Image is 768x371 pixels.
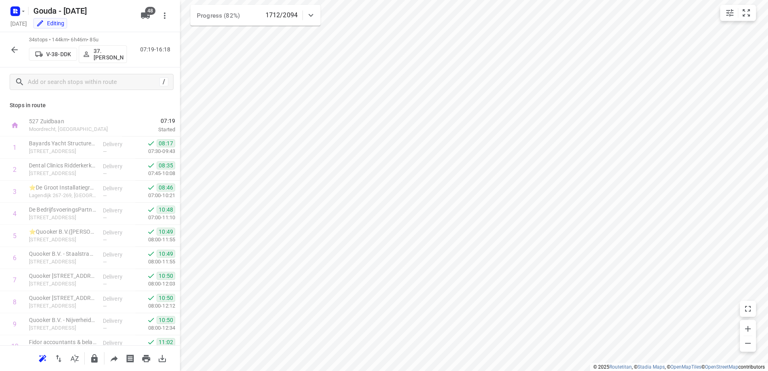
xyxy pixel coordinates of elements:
span: — [103,215,107,221]
span: Share route [106,354,122,362]
input: Add or search stops within route [28,76,159,88]
div: 1 [13,144,16,151]
div: 5 [13,232,16,240]
span: 10:50 [157,294,175,302]
a: Stadia Maps [637,364,665,370]
p: [STREET_ADDRESS] [29,147,96,155]
h5: Project date [7,19,30,28]
p: Lagendijk 267-269, Ridderkerk [29,192,96,200]
p: Dental Clinics Ridderkerk(Jojanneke Schenkel) [29,161,96,169]
span: Reverse route [51,354,67,362]
button: V-38-DDK [29,48,77,61]
p: 08:00-12:34 [135,324,175,332]
p: Delivery [103,228,133,236]
div: You are currently in edit mode. [36,19,64,27]
span: Reoptimize route [35,354,51,362]
p: Lierenstraat 2, Ridderkerk [29,236,96,244]
p: 34 stops • 144km • 6h46m • 85u [29,36,127,44]
p: 1712/2094 [266,10,298,20]
div: 2 [13,166,16,173]
svg: Done [147,250,155,258]
p: Delivery [103,295,133,303]
p: 07:45-10:08 [135,169,175,177]
p: Delivery [103,251,133,259]
p: Staalstraat 18, Ridderkerk [29,258,96,266]
p: Goudenregenplantsoen 201, Ridderkerk [29,169,96,177]
div: 10 [11,342,18,350]
span: 10:50 [157,316,175,324]
p: Zinkstraat 17, Ridderkerk [29,280,96,288]
a: Routetitan [609,364,632,370]
div: 4 [13,210,16,218]
svg: Done [147,272,155,280]
div: Progress (82%)1712/2094 [190,5,321,26]
p: Started [122,126,175,134]
span: 11:02 [157,338,175,346]
span: Download route [154,354,170,362]
span: 10:50 [157,272,175,280]
p: [STREET_ADDRESS] [29,302,96,310]
span: 48 [145,7,155,15]
button: Fit zoom [738,5,754,21]
a: OpenStreetMap [705,364,738,370]
div: / [159,77,168,86]
p: Koningsplein 1, Ridderkerk [29,214,96,222]
svg: Done [147,139,155,147]
p: 07:19-16:18 [140,45,174,54]
button: 48 [137,8,153,24]
p: Moordrecht, [GEOGRAPHIC_DATA] [29,125,112,133]
p: 08:00-11:55 [135,236,175,244]
svg: Done [147,228,155,236]
div: 3 [13,188,16,196]
svg: Done [147,316,155,324]
p: Quooker B.V. - Staalstraat (Patricia Hiel) [29,250,96,258]
span: — [103,193,107,199]
p: ⭐De Groot Installatiegroep divisie brandbeveiliging - Ridderkerk(Diana Visser-Batist) [29,183,96,192]
p: Bayards Yacht Structures(Gery Terlouw) [29,139,96,147]
span: 08:46 [157,183,175,192]
p: Delivery [103,184,133,192]
span: 10:49 [157,250,175,258]
button: More [157,8,173,24]
span: — [103,281,107,287]
svg: Done [147,294,155,302]
span: — [103,171,107,177]
span: 07:19 [122,117,175,125]
p: 07:30-09:43 [135,147,175,155]
span: — [103,325,107,331]
span: 10:48 [157,206,175,214]
div: 9 [13,320,16,328]
p: Delivery [103,339,133,347]
p: 08:00-12:03 [135,280,175,288]
span: Print route [138,354,154,362]
span: — [103,149,107,155]
svg: Done [147,338,155,346]
p: Quooker B.V. - Nijverheidstraat (Patricia Hiel) [29,316,96,324]
p: Delivery [103,140,133,148]
p: 527 Zuidbaan [29,117,112,125]
li: © 2025 , © , © © contributors [593,364,765,370]
svg: Done [147,161,155,169]
span: 08:35 [157,161,175,169]
p: Quooker B.V. - Zinkstraat 17(Patricia Hiel) [29,272,96,280]
p: 07:00-11:10 [135,214,175,222]
span: 10:49 [157,228,175,236]
p: ⭐Quooker B.V.(Patricia Hiel) [29,228,96,236]
p: 08:00-11:55 [135,258,175,266]
svg: Done [147,183,155,192]
p: De BedrijfsvoeringsPartner - Gemeentehuis Ridderkerk (Facility-Services) [29,206,96,214]
div: small contained button group [720,5,756,21]
div: 6 [13,254,16,262]
a: OpenMapTiles [670,364,701,370]
p: Quooker B.V. - Zinkstraat 7(Patricia Hiel) [29,294,96,302]
span: — [103,259,107,265]
p: Delivery [103,206,133,214]
p: 08:00-12:12 [135,302,175,310]
span: — [103,303,107,309]
p: 07:00-10:21 [135,192,175,200]
h5: Rename [30,4,134,17]
span: Progress (82%) [197,12,240,19]
span: 08:17 [157,139,175,147]
p: V-38-DDK [46,51,71,57]
div: 8 [13,298,16,306]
